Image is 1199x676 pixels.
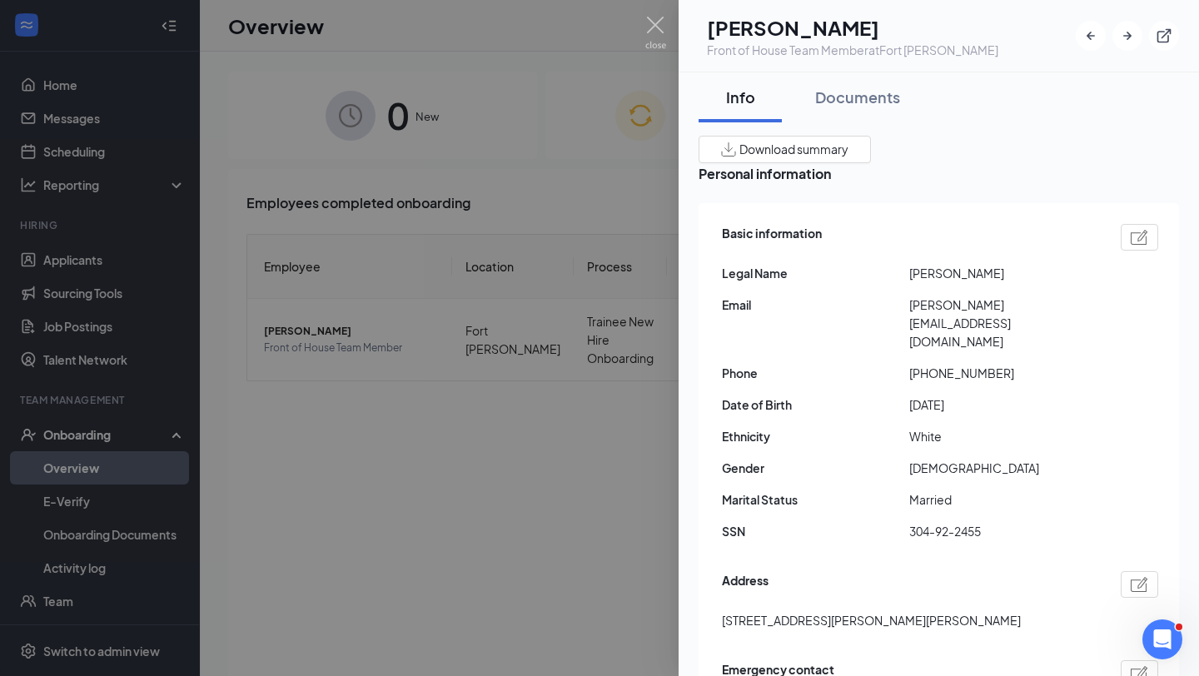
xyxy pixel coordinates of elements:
[722,459,909,477] span: Gender
[1076,21,1106,51] button: ArrowLeftNew
[909,490,1097,509] span: Married
[699,163,1179,184] span: Personal information
[699,136,871,163] button: Download summary
[1119,27,1136,44] svg: ArrowRight
[715,87,765,107] div: Info
[739,141,848,158] span: Download summary
[722,395,909,414] span: Date of Birth
[909,264,1097,282] span: [PERSON_NAME]
[722,264,909,282] span: Legal Name
[707,42,998,58] div: Front of House Team Member at Fort [PERSON_NAME]
[909,395,1097,414] span: [DATE]
[722,490,909,509] span: Marital Status
[722,611,1021,629] span: [STREET_ADDRESS][PERSON_NAME][PERSON_NAME]
[722,224,822,251] span: Basic information
[1156,27,1172,44] svg: ExternalLink
[909,296,1097,350] span: [PERSON_NAME][EMAIL_ADDRESS][DOMAIN_NAME]
[909,427,1097,445] span: White
[909,364,1097,382] span: [PHONE_NUMBER]
[1082,27,1099,44] svg: ArrowLeftNew
[1112,21,1142,51] button: ArrowRight
[909,459,1097,477] span: [DEMOGRAPHIC_DATA]
[707,13,998,42] h1: [PERSON_NAME]
[815,87,900,107] div: Documents
[722,296,909,314] span: Email
[722,364,909,382] span: Phone
[909,522,1097,540] span: 304-92-2455
[722,571,769,598] span: Address
[722,522,909,540] span: SSN
[722,427,909,445] span: Ethnicity
[1149,21,1179,51] button: ExternalLink
[1142,619,1182,659] iframe: Intercom live chat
